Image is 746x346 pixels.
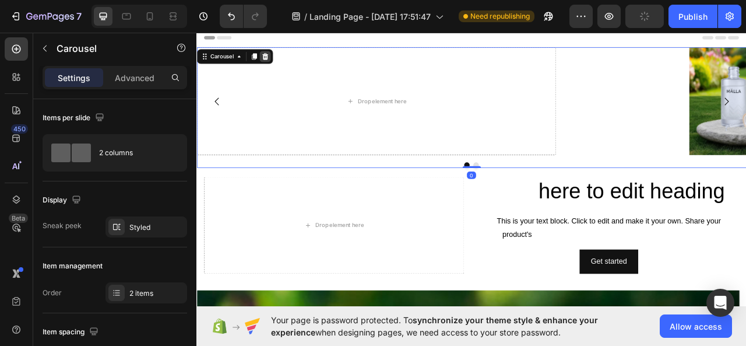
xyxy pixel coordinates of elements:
div: 2 columns [99,139,170,166]
span: Need republishing [470,11,530,22]
div: 450 [11,124,28,134]
span: / [304,11,307,23]
button: Publish [668,5,717,28]
h2: Click [359,189,690,226]
div: Drop element here [205,88,266,97]
div: Order [43,288,62,298]
div: Items per slide [43,110,107,126]
div: Get started [501,288,547,305]
button: Dot [352,170,359,177]
iframe: Design area [196,29,746,311]
div: Carousel [15,30,49,41]
button: Carousel Next Arrow [657,76,690,109]
p: 7 [76,9,82,23]
div: Undo/Redo [220,5,267,28]
div: Styled [129,222,184,233]
span: here to edit heading [435,192,673,222]
button: Dot [340,170,347,177]
p: story or services offered. Get creative and make it yours! [360,237,689,271]
div: Drop element here [151,246,213,255]
span: Landing Page - [DATE] 17:51:47 [309,11,431,23]
button: Get started [487,281,561,312]
div: Item management [43,261,103,271]
button: Allow access [660,314,732,338]
div: 0 [344,182,356,191]
span: Allow access [670,320,722,333]
p: Settings [58,72,90,84]
div: 2 items [129,288,184,299]
div: Beta [9,214,28,223]
div: Open Intercom Messenger [706,289,734,317]
div: Item spacing [43,324,101,340]
div: Display [43,193,83,208]
span: Your page is password protected. To when designing pages, we need access to your store password. [271,314,643,338]
span: This is your text block. Click to edit and make it your own. Share your [382,240,667,250]
span: synchronize your theme style & enhance your experience [271,315,598,337]
div: Publish [678,11,708,23]
p: Advanced [115,72,154,84]
p: Carousel [57,41,156,55]
div: Sneak peek [43,221,82,231]
span: product's [389,257,426,267]
button: 7 [5,5,87,28]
